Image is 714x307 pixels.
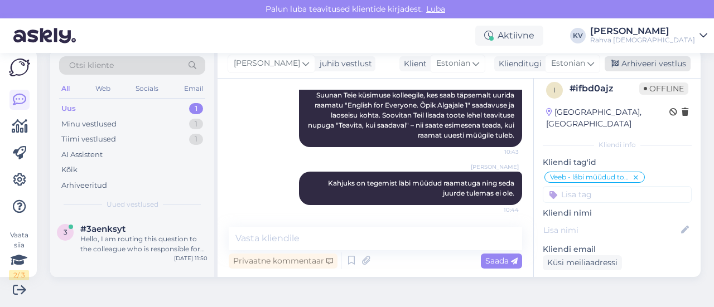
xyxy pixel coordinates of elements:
[189,134,203,145] div: 1
[61,164,78,176] div: Kõik
[543,243,692,255] p: Kliendi email
[133,81,161,96] div: Socials
[80,224,126,234] span: #3aenksyt
[590,27,707,45] a: [PERSON_NAME]Rahva [DEMOGRAPHIC_DATA]
[61,134,116,145] div: Tiimi vestlused
[605,56,691,71] div: Arhiveeri vestlus
[570,28,586,43] div: KV
[189,119,203,130] div: 1
[590,27,695,36] div: [PERSON_NAME]
[234,57,300,70] span: [PERSON_NAME]
[59,81,72,96] div: All
[69,60,114,71] span: Otsi kliente
[543,157,692,168] p: Kliendi tag'id
[475,26,543,46] div: Aktiivne
[80,234,208,254] div: Hello, I am routing this question to the colleague who is responsible for this topic. The reply m...
[639,82,688,95] span: Offline
[61,119,117,130] div: Minu vestlused
[229,254,337,269] div: Privaatne kommentaar
[590,36,695,45] div: Rahva [DEMOGRAPHIC_DATA]
[9,59,30,76] img: Askly Logo
[551,57,585,70] span: Estonian
[189,103,203,114] div: 1
[107,199,158,209] span: Uued vestlused
[477,148,519,156] span: 10:43
[182,81,205,96] div: Email
[543,140,692,150] div: Kliendi info
[64,228,67,236] span: 3
[315,58,372,70] div: juhib vestlust
[570,82,639,95] div: # ifbd0ajz
[546,106,669,130] div: [GEOGRAPHIC_DATA], [GEOGRAPHIC_DATA]
[423,4,448,14] span: Luba
[543,255,622,270] div: Küsi meiliaadressi
[61,149,103,160] div: AI Assistent
[471,163,519,171] span: [PERSON_NAME]
[477,206,519,214] span: 10:44
[174,254,208,262] div: [DATE] 11:50
[9,230,29,280] div: Vaata siia
[485,256,518,266] span: Saada
[61,103,76,114] div: Uus
[543,224,679,236] input: Lisa nimi
[61,180,107,191] div: Arhiveeritud
[553,86,556,94] span: i
[543,207,692,219] p: Kliendi nimi
[550,174,632,181] span: Veeb - läbi müüdud toote saadavus
[494,58,542,70] div: Klienditugi
[328,179,516,197] span: Kahjuks on tegemist läbi müüdud raamatuga ning seda juurde tulemas ei ole.
[399,58,427,70] div: Klient
[543,186,692,203] input: Lisa tag
[436,57,470,70] span: Estonian
[9,270,29,280] div: 2 / 3
[308,71,516,139] span: Tere! Suunan Teie küsimuse kolleegile, kes saab täpsemalt uurida raamatu "English for Everyone. Õ...
[543,275,692,286] p: Kliendi telefon
[93,81,113,96] div: Web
